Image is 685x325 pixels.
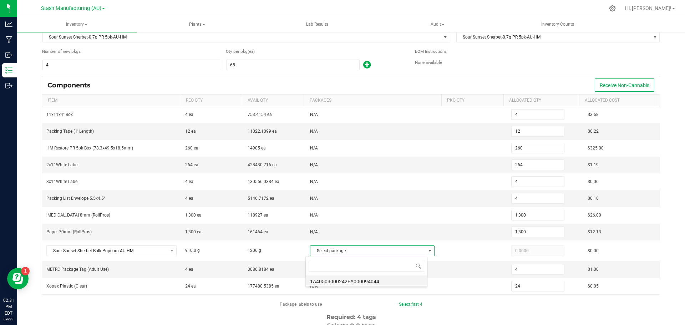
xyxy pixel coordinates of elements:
span: Paper 70mm (RollPros) [46,229,92,234]
span: 11022.1099 ea [248,129,277,134]
span: 177480.5385 ea [248,284,279,289]
span: 24 ea [185,284,196,289]
span: Xopax Plastic (Clear) [46,284,87,289]
span: 1,300 ea [185,213,202,218]
span: 118927 ea [248,213,268,218]
span: Stash Manufacturing (AU) [41,5,101,11]
th: Packages [304,95,441,107]
a: Inventory [17,17,137,32]
span: N/A [310,196,318,201]
span: 4 ea [185,179,193,184]
a: Lab Results [258,17,377,32]
span: 14905 ea [248,146,266,151]
a: Inventory Counts [498,17,618,32]
span: Sour Sunset Sherbet-0.7g PR 5pk-AU-HM [43,32,441,42]
span: Sour Sunset Sherbet-Bulk Popcorn-AU-HM [47,246,167,256]
p: 02:31 PM EDT [3,297,14,316]
span: Hi, [PERSON_NAME]! [625,5,671,11]
span: 3086.8184 ea [248,267,274,272]
span: 260 ea [185,146,198,151]
th: Req Qty [180,95,242,107]
span: 12 ea [185,129,196,134]
span: $26.00 [588,213,601,218]
span: Lab Results [296,21,338,27]
span: 910.0 g [185,248,200,253]
a: Plants [137,17,257,32]
span: 264 ea [185,162,198,167]
p: 09/23 [3,316,14,322]
inline-svg: Outbound [5,82,12,89]
inline-svg: Analytics [5,21,12,28]
inline-svg: Manufacturing [5,36,12,43]
span: $1.00 [588,267,599,272]
div: Manage settings [608,5,617,12]
th: Avail Qty [242,95,304,107]
span: 1206 g [248,248,261,253]
span: $12.13 [588,229,601,234]
span: HM Restore PR 5pk Box (78.3x49.5x18.5mm) [46,146,133,151]
span: Packing List Envelope 5.5x4.5" [46,196,105,201]
span: $325.00 [588,146,604,151]
span: Quantity per package (ea) [226,49,248,55]
th: Allocated Cost [579,95,655,107]
span: N/A [310,112,318,117]
span: 11x11x4" Box [46,112,73,117]
span: N/A [310,213,318,218]
iframe: Resource center unread badge [21,267,30,275]
th: Pkg Qty [441,95,503,107]
span: N/A [310,229,318,234]
span: N/A [310,146,318,151]
span: [MEDICAL_DATA] 8mm (RollPros) [46,213,110,218]
span: Plants [138,17,257,32]
span: 5146.7172 ea [248,196,274,201]
span: Inventory Counts [532,21,584,27]
span: $0.06 [588,179,599,184]
span: 130566.0384 ea [248,179,279,184]
inline-svg: Inbound [5,51,12,59]
span: (ea) [248,49,254,55]
span: Select package [310,246,425,256]
span: 4 ea [185,267,193,272]
span: METRC Package Tag (Adult Use) [46,267,109,272]
a: Select first 4 [399,302,422,307]
span: Number of new packages to create [42,49,81,55]
span: $0.16 [588,196,599,201]
span: 1,300 ea [185,229,202,234]
span: $0.22 [588,129,599,134]
span: $3.68 [588,112,599,117]
span: Package labels to use [280,302,322,307]
span: Add new output [360,64,371,69]
iframe: Resource center [7,268,29,289]
span: N/A [310,162,318,167]
span: $0.00 [588,248,599,253]
div: Required: 4 tags [280,313,422,321]
span: Sour Sunset Sherbet-0.7g PR 5pk-AU-HM [457,32,651,42]
span: N/A [310,129,318,134]
span: $0.05 [588,284,599,289]
span: None available [415,60,442,65]
span: 753.4154 ea [248,112,272,117]
span: $1.19 [588,162,599,167]
inline-svg: Inventory [5,67,12,74]
span: 4 ea [185,112,193,117]
button: Receive Non-Cannabis [595,78,654,92]
span: 4 ea [185,196,193,201]
div: Components [47,81,96,89]
th: Allocated Qty [503,95,579,107]
span: 428430.716 ea [248,162,277,167]
span: N/A [310,179,318,184]
span: Packing Tape (1' Length) [46,129,94,134]
th: Item [42,95,180,107]
a: Audit [378,17,497,32]
span: 161464 ea [248,229,268,234]
span: 2x1" White Label [46,162,78,167]
span: BOM Instructions [415,49,447,54]
span: Receive Non-Cannabis [600,82,649,88]
span: 3x1" White Label [46,179,78,184]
